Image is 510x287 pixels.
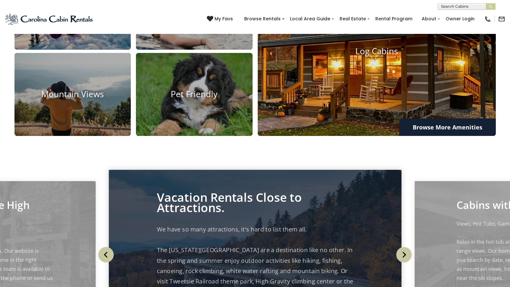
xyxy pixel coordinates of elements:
[207,15,235,23] a: My Favs
[96,240,117,269] button: Previous
[442,14,478,24] a: Owner Login
[5,13,94,26] img: Blue-2.png
[241,14,284,24] a: Browse Rentals
[372,14,416,24] a: Rental Program
[14,53,131,136] a: Mountain Views
[419,14,439,24] a: About
[136,89,253,99] h4: Pet Friendly
[336,14,369,24] a: Real Estate
[484,15,491,23] img: phone-regular-black.png
[14,89,131,99] h4: Mountain Views
[215,15,233,22] span: My Favs
[258,46,496,56] h4: Log Cabins
[399,118,496,136] a: Browse More Amenities
[498,15,505,23] img: mail-regular-black.png
[287,14,333,24] a: Local Area Guide
[396,247,412,262] img: arrow
[393,240,414,269] button: Next
[98,247,114,262] img: arrow
[136,53,253,136] a: Pet Friendly
[157,192,353,213] p: Vacation Rentals Close to Attractions.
